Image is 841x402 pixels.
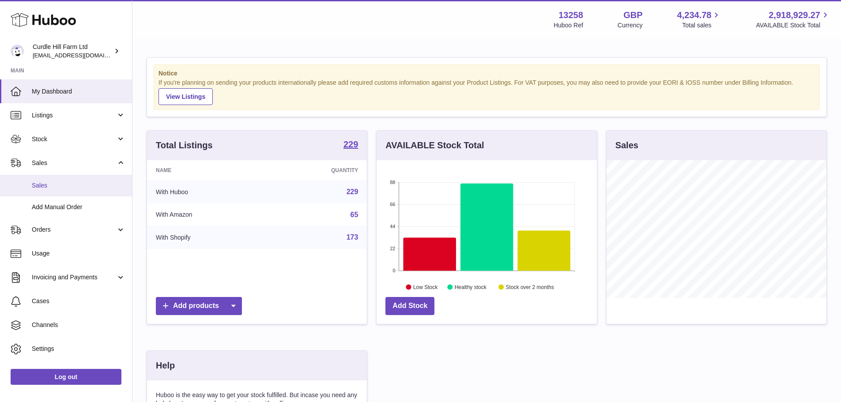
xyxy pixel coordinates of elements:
[682,21,721,30] span: Total sales
[393,268,396,273] text: 0
[156,297,242,315] a: Add products
[390,180,396,185] text: 88
[756,21,830,30] span: AVAILABLE Stock Total
[385,297,434,315] a: Add Stock
[158,79,815,105] div: If you're planning on sending your products internationally please add required customs informati...
[268,160,367,180] th: Quantity
[347,233,358,241] a: 173
[147,203,268,226] td: With Amazon
[347,188,358,195] a: 229
[769,9,820,21] span: 2,918,929.27
[32,135,116,143] span: Stock
[33,52,130,59] span: [EMAIL_ADDRESS][DOMAIN_NAME]
[32,87,125,96] span: My Dashboard
[413,284,438,290] text: Low Stock
[390,202,396,207] text: 66
[32,321,125,329] span: Channels
[677,9,712,21] span: 4,234.78
[32,159,116,167] span: Sales
[390,246,396,251] text: 22
[506,284,554,290] text: Stock over 2 months
[32,249,125,258] span: Usage
[147,180,268,203] td: With Huboo
[32,273,116,282] span: Invoicing and Payments
[615,139,638,151] h3: Sales
[385,139,484,151] h3: AVAILABLE Stock Total
[343,140,358,150] a: 229
[343,140,358,149] strong: 229
[32,345,125,353] span: Settings
[623,9,642,21] strong: GBP
[147,160,268,180] th: Name
[390,224,396,229] text: 44
[554,21,583,30] div: Huboo Ref
[158,69,815,78] strong: Notice
[158,88,213,105] a: View Listings
[618,21,643,30] div: Currency
[558,9,583,21] strong: 13258
[156,360,175,372] h3: Help
[455,284,487,290] text: Healthy stock
[32,203,125,211] span: Add Manual Order
[756,9,830,30] a: 2,918,929.27 AVAILABLE Stock Total
[32,111,116,120] span: Listings
[677,9,722,30] a: 4,234.78 Total sales
[11,45,24,58] img: internalAdmin-13258@internal.huboo.com
[32,181,125,190] span: Sales
[147,226,268,249] td: With Shopify
[33,43,112,60] div: Curdle Hill Farm Ltd
[32,225,116,234] span: Orders
[156,139,213,151] h3: Total Listings
[32,297,125,305] span: Cases
[11,369,121,385] a: Log out
[351,211,358,218] a: 65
